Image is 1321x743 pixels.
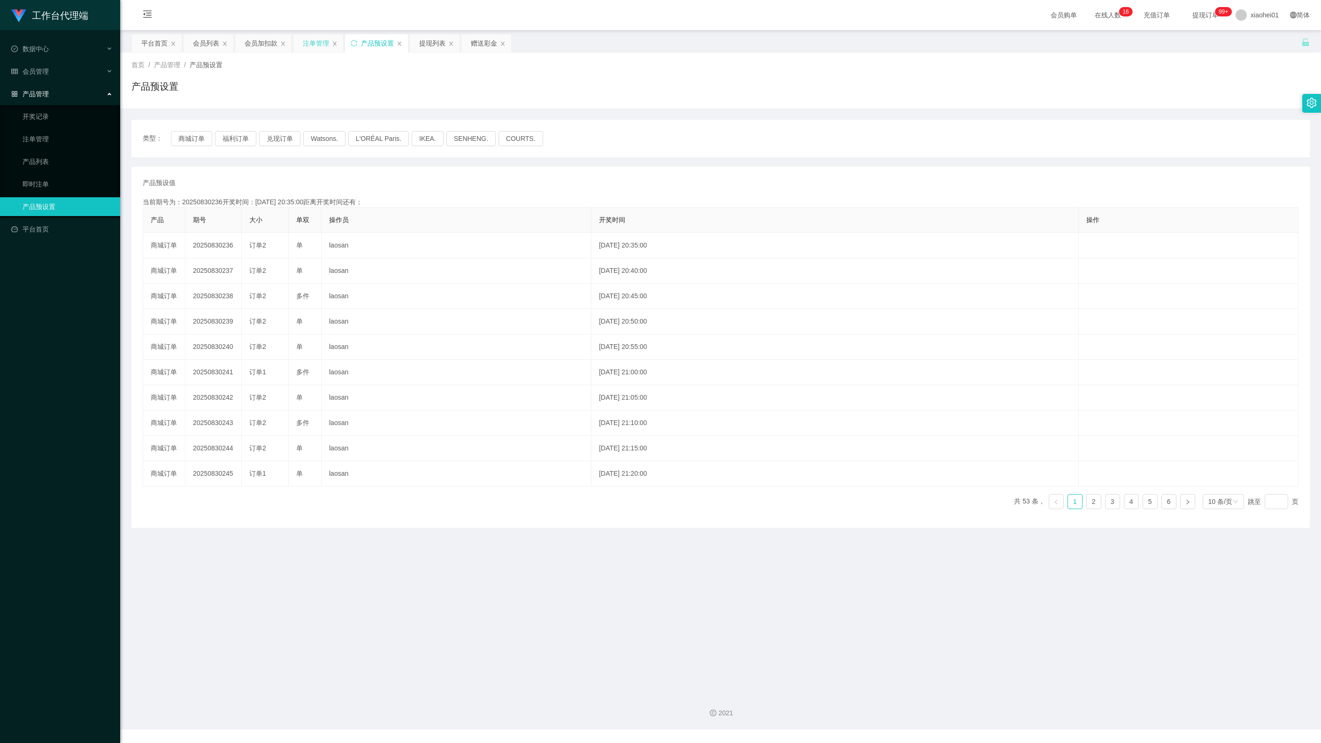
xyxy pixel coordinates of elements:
[11,45,49,53] span: 数据中心
[249,241,266,249] span: 订单2
[412,131,444,146] button: IKEA.
[1106,495,1120,509] a: 3
[296,343,303,350] span: 单
[11,11,88,19] a: 工作台代理端
[1122,7,1126,16] p: 1
[1233,499,1238,505] i: 图标: down
[193,216,206,224] span: 期号
[185,410,242,436] td: 20250830243
[296,368,309,376] span: 多件
[1188,12,1223,18] span: 提现订单
[143,436,185,461] td: 商城订单
[303,131,346,146] button: Watsons.
[190,61,223,69] span: 产品预设置
[1161,494,1176,509] li: 6
[296,241,303,249] span: 单
[1053,499,1059,505] i: 图标: left
[591,309,1079,334] td: [DATE] 20:50:00
[249,267,266,274] span: 订单2
[154,61,180,69] span: 产品管理
[1049,494,1064,509] li: 上一页
[143,461,185,487] td: 商城订单
[249,292,266,300] span: 订单2
[322,385,591,410] td: laosan
[11,46,18,52] i: 图标: check-circle-o
[143,178,176,188] span: 产品预设值
[11,68,49,75] span: 会员管理
[23,130,113,148] a: 注单管理
[11,68,18,75] i: 图标: table
[148,61,150,69] span: /
[1180,494,1195,509] li: 下一页
[296,394,303,401] span: 单
[1086,494,1101,509] li: 2
[446,131,496,146] button: SENHENG.
[11,9,26,23] img: logo.9652507e.png
[591,233,1079,258] td: [DATE] 20:35:00
[322,334,591,360] td: laosan
[249,444,266,452] span: 订单2
[296,216,309,224] span: 单双
[1290,12,1297,18] i: 图标: global
[131,79,178,93] h1: 产品预设置
[185,284,242,309] td: 20250830238
[599,216,625,224] span: 开奖时间
[11,220,113,239] a: 图标: dashboard平台首页
[1014,494,1045,509] li: 共 53 条，
[143,131,171,146] span: 类型：
[448,41,454,46] i: 图标: close
[322,436,591,461] td: laosan
[222,41,228,46] i: 图标: close
[1126,7,1129,16] p: 6
[329,216,349,224] span: 操作员
[259,131,300,146] button: 兑现订单
[710,710,716,716] i: 图标: copyright
[249,419,266,426] span: 订单2
[128,708,1313,718] div: 2021
[322,284,591,309] td: laosan
[185,309,242,334] td: 20250830239
[322,410,591,436] td: laosan
[23,175,113,193] a: 即时注单
[185,385,242,410] td: 20250830242
[1139,12,1175,18] span: 充值订单
[499,131,543,146] button: COURTS.
[322,258,591,284] td: laosan
[1124,494,1139,509] li: 4
[1248,494,1298,509] div: 跳至 页
[143,197,1298,207] div: 当前期号为：20250830236开奖时间：[DATE] 20:35:00距离开奖时间还有：
[322,360,591,385] td: laosan
[591,284,1079,309] td: [DATE] 20:45:00
[361,34,394,52] div: 产品预设置
[23,107,113,126] a: 开奖记录
[1086,216,1099,224] span: 操作
[591,461,1079,487] td: [DATE] 21:20:00
[185,258,242,284] td: 20250830237
[185,233,242,258] td: 20250830236
[141,34,168,52] div: 平台首页
[1119,7,1132,16] sup: 16
[1185,499,1190,505] i: 图标: right
[500,41,506,46] i: 图标: close
[185,436,242,461] td: 20250830244
[184,61,186,69] span: /
[245,34,277,52] div: 会员加扣款
[143,410,185,436] td: 商城订单
[193,34,219,52] div: 会员列表
[591,385,1079,410] td: [DATE] 21:05:00
[249,470,266,477] span: 订单1
[303,34,329,52] div: 注单管理
[1143,494,1158,509] li: 5
[143,385,185,410] td: 商城订单
[185,461,242,487] td: 20250830245
[332,41,338,46] i: 图标: close
[249,216,262,224] span: 大小
[1105,494,1120,509] li: 3
[23,197,113,216] a: 产品预设置
[591,334,1079,360] td: [DATE] 20:55:00
[249,343,266,350] span: 订单2
[171,131,212,146] button: 商城订单
[296,317,303,325] span: 单
[296,470,303,477] span: 单
[591,410,1079,436] td: [DATE] 21:10:00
